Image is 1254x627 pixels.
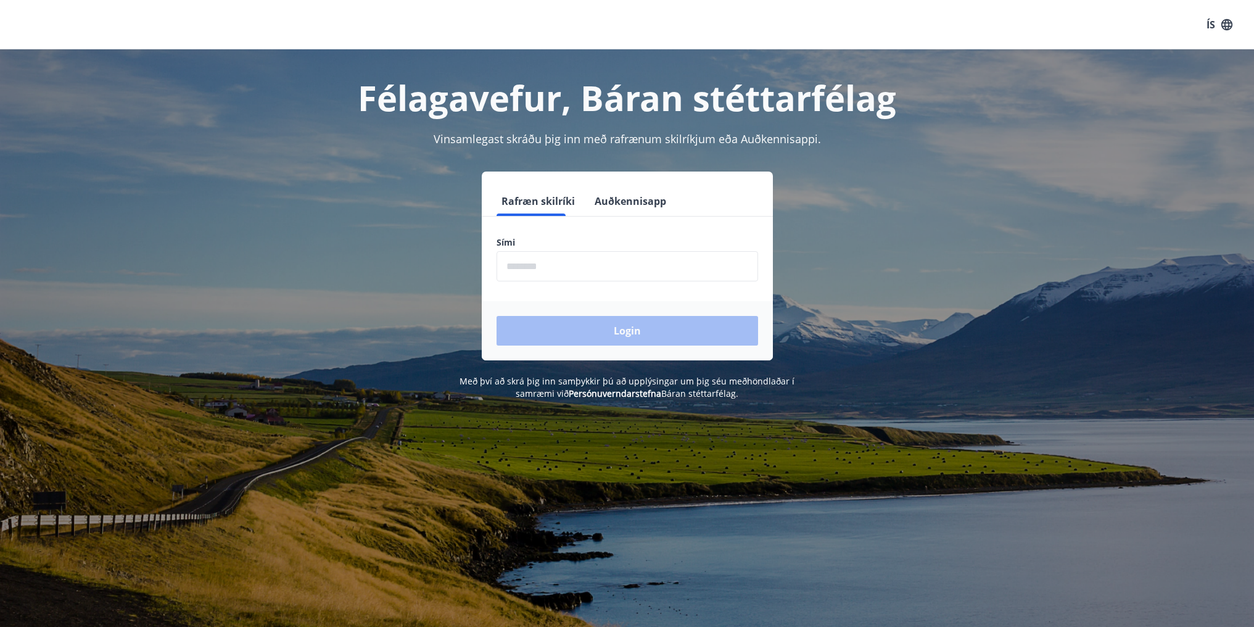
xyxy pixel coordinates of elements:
[460,375,794,399] span: Með því að skrá þig inn samþykkir þú að upplýsingar um þig séu meðhöndlaðar í samræmi við Báran s...
[497,186,580,216] button: Rafræn skilríki
[434,131,821,146] span: Vinsamlegast skráðu þig inn með rafrænum skilríkjum eða Auðkennisappi.
[1200,14,1239,36] button: ÍS
[590,186,671,216] button: Auðkennisapp
[569,388,661,399] a: Persónuverndarstefna
[198,74,1057,121] h1: Félagavefur, Báran stéttarfélag
[497,236,758,249] label: Sími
